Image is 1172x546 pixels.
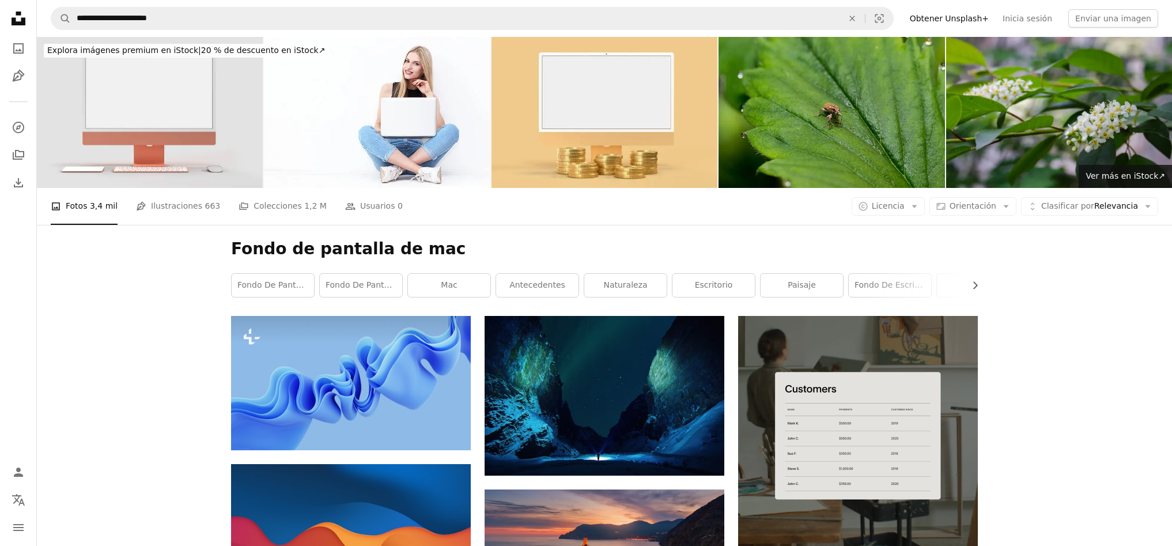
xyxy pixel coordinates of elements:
img: Plantilla de maqueta de monitor iMac 24 para presentación de marca, identidad corporativa, public... [37,37,263,188]
img: northern lights [485,316,724,476]
a: naturaleza [584,274,667,297]
a: Fotos [7,37,30,60]
form: Encuentra imágenes en todo el sitio [51,7,894,30]
a: Inicia sesión [996,9,1059,28]
a: Explora imágenes premium en iStock|20 % de descuento en iStock↗ [37,37,335,65]
a: color [937,274,1019,297]
a: Fondo de escritorio [849,274,931,297]
span: Orientación [950,201,996,210]
a: Iniciar sesión / Registrarse [7,461,30,484]
a: Fondo de pantalla de MacBook [232,274,314,297]
a: Obtener Unsplash+ [903,9,996,28]
a: Mac [408,274,490,297]
button: Menú [7,516,30,539]
span: Licencia [872,201,905,210]
button: Orientación [929,197,1016,216]
span: Explora imágenes premium en iStock | [47,46,201,55]
img: Escarabajo pequeño [719,37,944,188]
a: Usuarios 0 [345,188,403,225]
span: Clasificar por [1041,201,1094,210]
a: Ver más en iStock↗ [1079,165,1172,188]
div: 20 % de descuento en iStock ↗ [44,44,328,58]
button: desplazar lista a la derecha [965,274,978,297]
a: Explorar [7,116,30,139]
a: antecedentes [496,274,579,297]
span: 0 [398,199,403,212]
span: Relevancia [1041,201,1138,212]
a: Ilustraciones [7,65,30,88]
a: paisaje [761,274,843,297]
a: Ilustraciones 663 [136,188,220,225]
a: Colecciones [7,144,30,167]
button: Clasificar porRelevancia [1021,197,1158,216]
span: 1,2 M [304,199,327,212]
button: Idioma [7,488,30,511]
a: escritorio [672,274,755,297]
button: Enviar una imagen [1068,9,1158,28]
a: Render 3D, fondo azul moderno abstracto, cintas plegadas macro, papel tapiz de moda con capas ond... [231,378,471,388]
a: northern lights [485,390,724,401]
a: Historial de descargas [7,171,30,194]
button: Licencia [852,197,925,216]
button: Búsqueda visual [865,7,893,29]
img: Feliz mujer joven sentado en el piso y usando la computadora portátil [264,37,490,188]
a: fondo de pantalla [320,274,402,297]
img: Monitorea la maqueta del iMac 24 con la plantilla de monedas Para la presentación de marcas, iden... [492,37,717,188]
button: Borrar [840,7,865,29]
img: Closeup de la rama de la cereza de pájaro [946,37,1172,188]
a: Colecciones 1,2 M [239,188,327,225]
span: Ver más en iStock ↗ [1086,171,1165,180]
h1: Fondo de pantalla de mac [231,239,978,259]
span: 663 [205,199,220,212]
img: Render 3D, fondo azul moderno abstracto, cintas plegadas macro, papel tapiz de moda con capas ond... [231,316,471,451]
button: Buscar en Unsplash [51,7,71,29]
